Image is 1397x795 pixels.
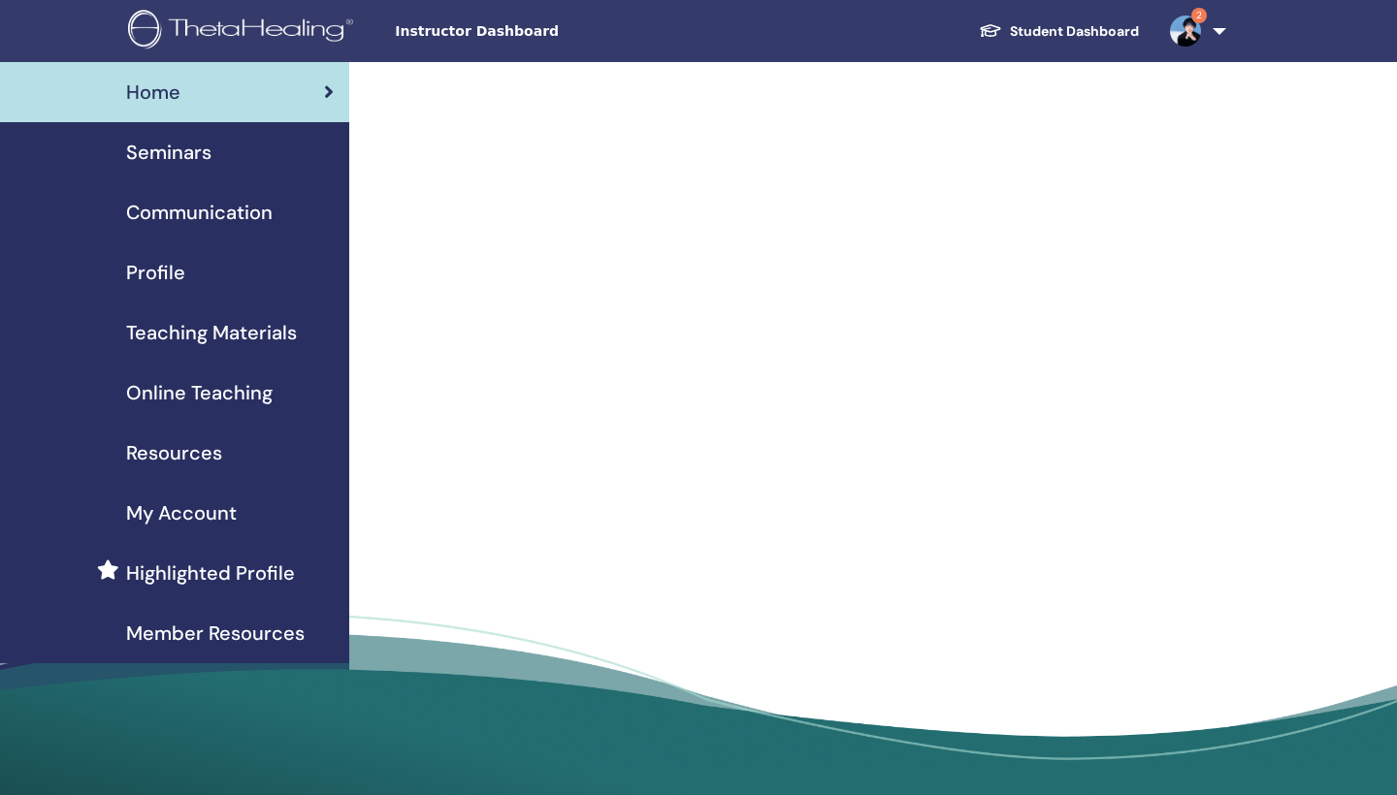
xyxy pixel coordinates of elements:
[395,21,686,42] span: Instructor Dashboard
[963,14,1154,49] a: Student Dashboard
[128,10,360,53] img: logo.png
[126,318,297,347] span: Teaching Materials
[126,558,295,588] span: Highlighted Profile
[126,258,185,287] span: Profile
[1191,8,1207,23] span: 2
[126,198,273,227] span: Communication
[979,22,1002,39] img: graduation-cap-white.svg
[126,78,180,107] span: Home
[126,498,237,527] span: My Account
[1170,16,1201,47] img: default.jpg
[126,378,273,407] span: Online Teaching
[126,138,211,167] span: Seminars
[126,438,222,467] span: Resources
[126,619,305,648] span: Member Resources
